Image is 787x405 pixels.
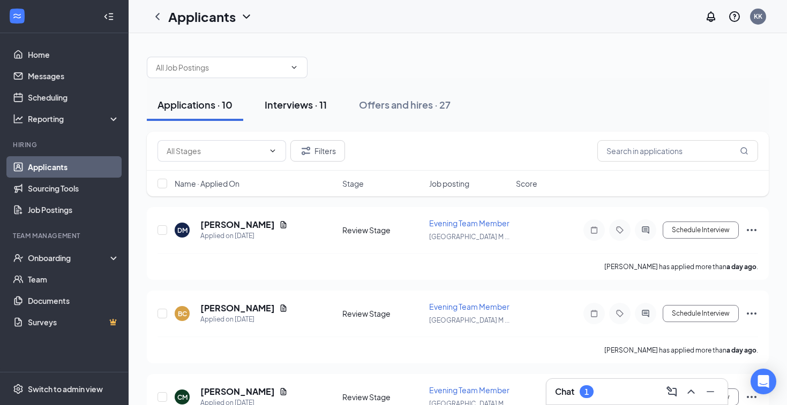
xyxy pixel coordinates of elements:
span: Evening Team Member [429,302,509,311]
a: Team [28,269,119,290]
button: Minimize [702,383,719,400]
svg: ActiveChat [639,309,652,318]
svg: Note [588,309,601,318]
button: Schedule Interview [663,305,739,322]
input: All Job Postings [156,62,286,73]
a: Messages [28,65,119,87]
div: Hiring [13,140,117,149]
svg: ChevronDown [240,10,253,23]
svg: Settings [13,384,24,394]
svg: ActiveChat [639,226,652,234]
span: [GEOGRAPHIC_DATA] M ... [429,233,509,241]
b: a day ago [726,263,756,271]
button: ComposeMessage [663,383,680,400]
svg: Notifications [704,10,717,23]
div: Review Stage [342,392,423,402]
div: Team Management [13,231,117,240]
span: Job posting [429,178,469,189]
div: Review Stage [342,225,423,235]
svg: ChevronUp [685,385,698,398]
h3: Chat [555,386,574,398]
div: Review Stage [342,308,423,319]
a: Documents [28,290,119,311]
button: Schedule Interview [663,221,739,239]
svg: Analysis [13,113,24,124]
svg: ChevronDown [268,147,277,155]
div: Interviews · 11 [265,98,327,111]
div: Applied on [DATE] [200,231,288,241]
div: KK [754,12,762,21]
svg: Ellipses [745,224,758,236]
svg: Note [588,226,601,234]
p: [PERSON_NAME] has applied more than . [604,346,758,355]
div: BC [178,309,187,318]
a: Scheduling [28,87,119,108]
svg: Tag [613,309,626,318]
button: Filter Filters [290,140,345,162]
span: Stage [342,178,364,189]
svg: Document [279,387,288,396]
svg: Filter [299,144,312,157]
h5: [PERSON_NAME] [200,302,275,314]
div: Reporting [28,113,120,124]
div: DM [177,226,188,235]
svg: ChevronDown [290,63,298,72]
b: a day ago [726,346,756,354]
svg: Document [279,220,288,229]
span: Score [516,178,537,189]
svg: Ellipses [745,307,758,320]
div: Onboarding [28,253,110,263]
a: SurveysCrown [28,311,119,333]
div: CM [177,393,188,402]
div: Applications · 10 [158,98,233,111]
div: Switch to admin view [28,384,103,394]
svg: WorkstreamLogo [12,11,23,21]
svg: ComposeMessage [665,385,678,398]
a: Sourcing Tools [28,178,119,199]
div: 1 [584,387,589,396]
h5: [PERSON_NAME] [200,219,275,231]
span: Evening Team Member [429,385,509,395]
input: Search in applications [597,140,758,162]
svg: Minimize [704,385,717,398]
button: ChevronUp [683,383,700,400]
h5: [PERSON_NAME] [200,386,275,398]
svg: Ellipses [745,391,758,403]
svg: UserCheck [13,253,24,263]
svg: Tag [613,226,626,234]
svg: MagnifyingGlass [740,147,748,155]
input: All Stages [167,145,264,157]
a: Job Postings [28,199,119,220]
span: Evening Team Member [429,218,509,228]
p: [PERSON_NAME] has applied more than . [604,262,758,271]
div: Applied on [DATE] [200,314,288,325]
div: Open Intercom Messenger [751,369,776,394]
span: Name · Applied On [175,178,239,189]
span: [GEOGRAPHIC_DATA] M ... [429,316,509,324]
svg: QuestionInfo [728,10,741,23]
h1: Applicants [168,7,236,26]
div: Offers and hires · 27 [359,98,451,111]
svg: Document [279,304,288,312]
a: Home [28,44,119,65]
svg: Collapse [103,11,114,22]
a: Applicants [28,156,119,178]
svg: ChevronLeft [151,10,164,23]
